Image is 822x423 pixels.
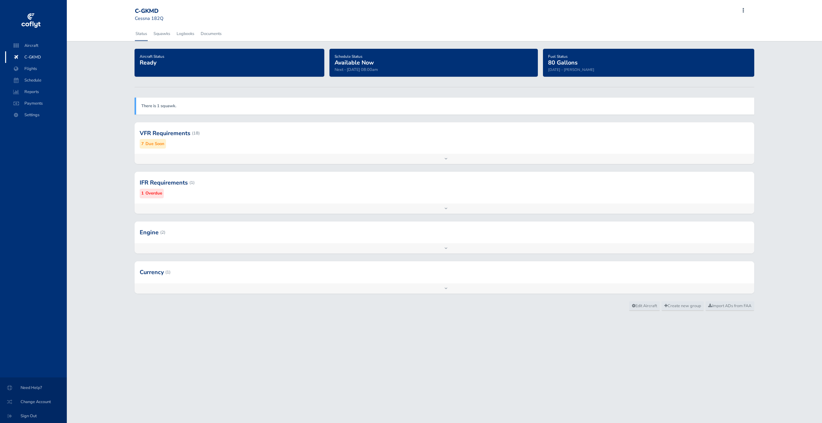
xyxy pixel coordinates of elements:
[145,190,162,197] small: Overdue
[661,301,704,311] a: Create new group
[708,303,751,309] span: Import ADs from FAA
[664,303,701,309] span: Create new group
[548,59,578,66] span: 80 Gallons
[200,27,222,41] a: Documents
[145,141,164,147] small: Due Soon
[8,382,59,393] span: Need Help?
[140,59,156,66] span: Ready
[335,52,374,67] a: Schedule StatusAvailable Now
[12,98,60,109] span: Payments
[12,74,60,86] span: Schedule
[12,63,60,74] span: Flights
[548,54,568,59] span: Fuel Status
[632,303,657,309] span: Edit Aircraft
[153,27,171,41] a: Squawks
[8,396,59,408] span: Change Account
[12,109,60,121] span: Settings
[20,11,41,30] img: coflyt logo
[629,301,660,311] a: Edit Aircraft
[141,103,176,109] a: There is 1 squawk.
[12,86,60,98] span: Reports
[335,54,363,59] span: Schedule Status
[12,51,60,63] span: C-GKMD
[176,27,195,41] a: Logbooks
[135,27,148,41] a: Status
[12,40,60,51] span: Aircraft
[705,301,754,311] a: Import ADs from FAA
[135,15,163,22] small: Cessna 182Q
[548,67,594,72] small: [DATE] - [PERSON_NAME]
[335,67,378,73] span: Next - [DATE] 08:00am
[335,59,374,66] span: Available Now
[8,410,59,422] span: Sign Out
[140,54,164,59] span: Aircraft Status
[135,8,181,15] div: C-GKMD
